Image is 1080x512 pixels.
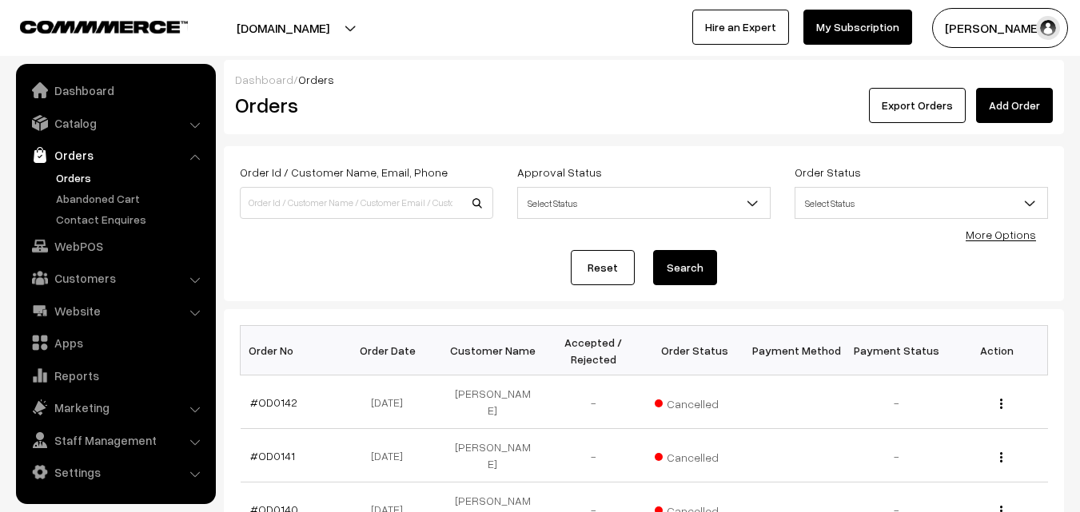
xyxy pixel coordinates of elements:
th: Customer Name [442,326,543,375]
label: Approval Status [517,164,602,181]
span: Cancelled [655,391,735,412]
button: Export Orders [869,88,966,123]
a: #OD0141 [250,449,295,462]
a: WebPOS [20,232,210,260]
td: - [846,429,946,482]
td: [DATE] [341,429,442,482]
a: Website [20,296,210,325]
td: [PERSON_NAME] [442,375,543,429]
img: Menu [1000,399,1002,409]
span: Select Status [517,187,771,219]
a: More Options [966,228,1036,241]
span: Select Status [795,189,1047,217]
div: / [235,71,1053,88]
a: My Subscription [803,10,912,45]
a: COMMMERCE [20,16,160,35]
a: Settings [20,458,210,486]
th: Payment Status [846,326,946,375]
button: Search [653,250,717,285]
th: Order Status [644,326,745,375]
td: - [543,429,644,482]
a: Customers [20,264,210,292]
input: Order Id / Customer Name / Customer Email / Customer Phone [240,187,493,219]
th: Order Date [341,326,442,375]
a: Reports [20,361,210,390]
button: [DOMAIN_NAME] [181,8,385,48]
th: Order No [241,326,341,375]
td: [DATE] [341,375,442,429]
th: Action [946,326,1047,375]
td: - [846,375,946,429]
a: #OD0142 [250,395,297,409]
img: COMMMERCE [20,21,188,33]
label: Order Id / Customer Name, Email, Phone [240,164,448,181]
label: Order Status [795,164,861,181]
span: Orders [298,73,334,86]
a: Orders [20,141,210,169]
h2: Orders [235,93,492,117]
a: Reset [571,250,635,285]
a: Add Order [976,88,1053,123]
a: Marketing [20,393,210,422]
a: Dashboard [20,76,210,105]
a: Dashboard [235,73,293,86]
td: - [543,375,644,429]
span: Select Status [795,187,1048,219]
a: Hire an Expert [692,10,789,45]
th: Payment Method [745,326,846,375]
a: Abandoned Cart [52,190,210,207]
a: Orders [52,169,210,186]
td: [PERSON_NAME] [442,429,543,482]
span: Cancelled [655,445,735,466]
a: Apps [20,328,210,357]
img: user [1036,16,1060,40]
a: Contact Enquires [52,211,210,228]
th: Accepted / Rejected [543,326,644,375]
span: Select Status [518,189,770,217]
button: [PERSON_NAME] [932,8,1068,48]
img: Menu [1000,452,1002,462]
a: Staff Management [20,426,210,454]
a: Catalog [20,109,210,137]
